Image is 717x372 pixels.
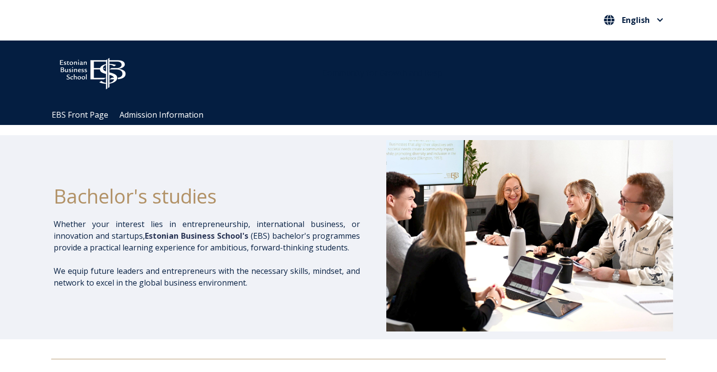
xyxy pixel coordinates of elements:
[119,109,203,120] a: Admission Information
[622,16,650,24] span: English
[386,140,673,331] img: Bachelor's at EBS
[52,109,108,120] a: EBS Front Page
[54,265,360,289] p: We equip future leaders and entrepreneurs with the necessary skills, mindset, and network to exce...
[54,218,360,253] p: Whether your interest lies in entrepreneurship, international business, or innovation and startup...
[322,67,442,78] span: Community for Growth and Resp
[51,50,134,92] img: ebs_logo2016_white
[601,12,666,28] button: English
[54,184,360,208] h1: Bachelor's studies
[601,12,666,28] nav: Select your language
[145,230,248,241] span: Estonian Business School's
[46,105,680,125] div: Navigation Menu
